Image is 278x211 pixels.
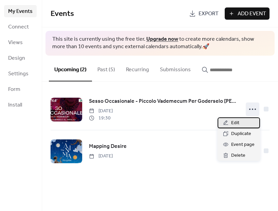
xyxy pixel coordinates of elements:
span: [DATE] [89,108,113,115]
a: Views [4,36,37,49]
span: Edit [231,119,239,127]
a: Form [4,83,37,95]
span: Install [8,101,22,109]
a: Export [186,7,222,20]
a: Install [4,99,37,111]
span: [DATE] [89,153,113,160]
a: Design [4,52,37,64]
span: Mapping Desire [89,142,127,151]
button: Upcoming (2) [49,56,92,81]
span: Add Event [238,10,266,18]
button: Submissions [154,56,196,81]
span: Export [199,10,219,18]
button: Recurring [121,56,154,81]
a: Sesso Occasionale - Piccolo Vademecum Per Goderselo [PERSON_NAME] [89,97,239,106]
span: Delete [231,152,245,160]
span: Settings [8,70,29,78]
span: Form [8,85,20,94]
span: Connect [8,23,29,31]
a: Connect [4,21,37,33]
span: Views [8,39,23,47]
span: Event page [231,141,255,149]
a: My Events [4,5,37,17]
span: 19:30 [89,115,113,122]
span: Duplicate [231,130,251,138]
span: Design [8,54,25,62]
span: Events [51,6,74,21]
a: Upgrade now [146,34,178,44]
button: Add Event [225,7,270,20]
a: Mapping Desire [89,142,127,151]
button: Past (5) [92,56,121,81]
a: Settings [4,68,37,80]
span: This site is currently using the free tier. to create more calendars, show more than 10 events an... [52,36,268,51]
span: My Events [8,7,33,16]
